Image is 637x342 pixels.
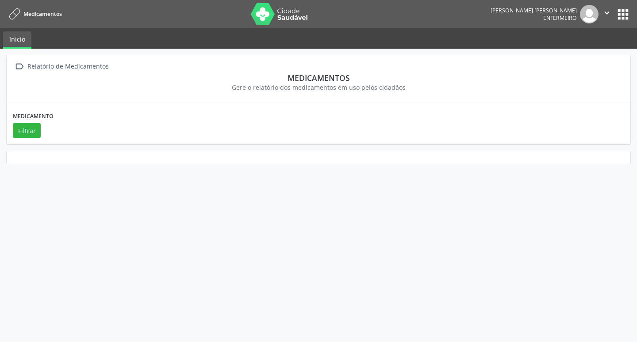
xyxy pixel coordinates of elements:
button: Filtrar [13,123,41,138]
div: Medicamentos [13,73,624,83]
div: [PERSON_NAME] [PERSON_NAME] [491,7,577,14]
button: apps [615,7,631,22]
i:  [602,8,612,18]
a: Início [3,31,31,49]
span: Medicamentos [23,10,62,18]
span: Enfermeiro [543,14,577,22]
div: Relatório de Medicamentos [26,60,110,73]
a:  Relatório de Medicamentos [13,60,110,73]
button:  [599,5,615,23]
i:  [13,60,26,73]
div: Gere o relatório dos medicamentos em uso pelos cidadãos [13,83,624,92]
img: img [580,5,599,23]
label: Medicamento [13,109,54,123]
a: Medicamentos [6,7,62,21]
